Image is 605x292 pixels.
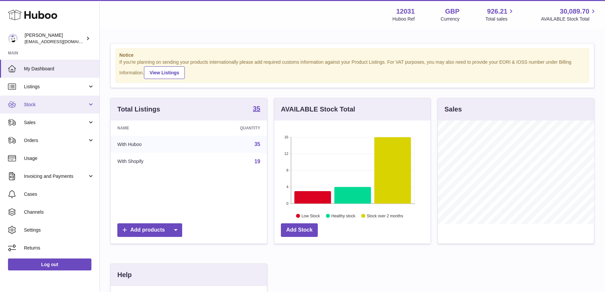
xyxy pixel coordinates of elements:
[119,52,585,58] strong: Notice
[541,7,597,22] a: 30,089.70 AVAILABLE Stock Total
[254,141,260,147] a: 35
[24,119,87,126] span: Sales
[560,7,589,16] span: 30,089.70
[25,39,98,44] span: [EMAIL_ADDRESS][DOMAIN_NAME]
[24,209,94,215] span: Channels
[331,213,356,218] text: Healthy stock
[24,137,87,144] span: Orders
[117,105,160,114] h3: Total Listings
[485,16,515,22] span: Total sales
[281,105,355,114] h3: AVAILABLE Stock Total
[445,7,459,16] strong: GBP
[286,168,288,172] text: 8
[367,213,403,218] text: Stock over 2 months
[444,105,462,114] h3: Sales
[117,223,182,237] a: Add products
[195,120,267,136] th: Quantity
[396,7,415,16] strong: 12031
[8,34,18,43] img: admin@makewellforyou.com
[24,173,87,180] span: Invoicing and Payments
[302,213,320,218] text: Low Stock
[119,59,585,79] div: If you're planning on sending your products internationally please add required customs informati...
[253,105,260,113] a: 35
[111,136,195,153] td: With Huboo
[24,102,87,108] span: Stock
[485,7,515,22] a: 926.21 Total sales
[284,135,288,139] text: 16
[117,270,132,279] h3: Help
[286,185,288,189] text: 4
[111,120,195,136] th: Name
[144,66,185,79] a: View Listings
[24,84,87,90] span: Listings
[24,245,94,251] span: Returns
[111,153,195,170] td: With Shopify
[541,16,597,22] span: AVAILABLE Stock Total
[281,223,318,237] a: Add Stock
[8,258,91,270] a: Log out
[24,191,94,197] span: Cases
[487,7,507,16] span: 926.21
[253,105,260,112] strong: 35
[286,201,288,205] text: 0
[441,16,460,22] div: Currency
[25,32,84,45] div: [PERSON_NAME]
[24,155,94,162] span: Usage
[24,227,94,233] span: Settings
[393,16,415,22] div: Huboo Ref
[284,152,288,156] text: 12
[254,159,260,164] a: 19
[24,66,94,72] span: My Dashboard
